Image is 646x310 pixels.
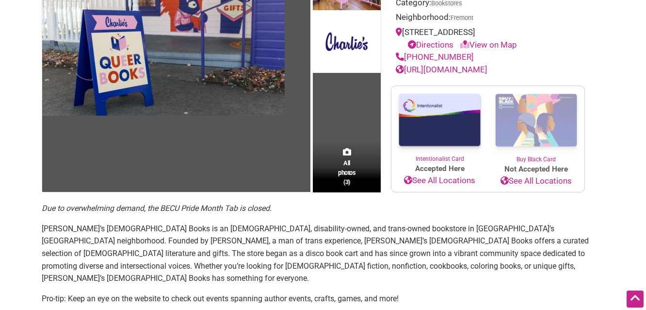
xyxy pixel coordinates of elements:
[338,158,355,186] span: All photos (3)
[460,40,517,50] a: View on Map
[488,164,584,175] span: Not Accepted Here
[408,40,453,50] a: Directions
[391,86,488,155] img: Intentionalist Card
[627,291,644,308] div: Scroll Back to Top
[488,86,584,164] a: Buy Black Card
[451,15,473,21] span: Fremont
[396,26,580,51] div: [STREET_ADDRESS]
[42,224,589,283] span: [PERSON_NAME]’s [DEMOGRAPHIC_DATA] Books is an [DEMOGRAPHIC_DATA], disability-owned, and trans-ow...
[396,11,580,26] div: Neighborhood:
[396,65,487,74] a: [URL][DOMAIN_NAME]
[396,52,474,62] a: [PHONE_NUMBER]
[488,175,584,188] a: See All Locations
[391,86,488,163] a: Intentionalist Card
[42,204,272,213] em: Due to overwhelming demand, the BECU Pride Month Tab is closed.
[391,174,488,187] a: See All Locations
[42,293,604,305] p: Pro-tip: Keep an eye on the website to check out events spanning author events, crafts, games, an...
[488,86,584,155] img: Buy Black Card
[391,163,488,174] span: Accepted Here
